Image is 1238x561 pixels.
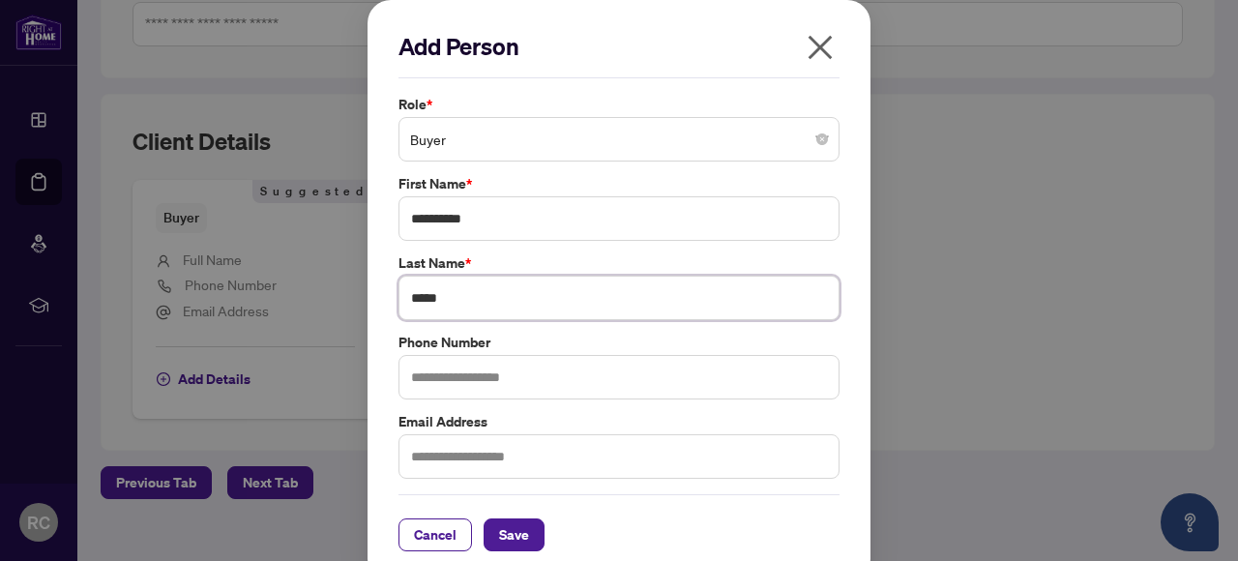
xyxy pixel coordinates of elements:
[414,519,457,550] span: Cancel
[398,94,840,115] label: Role
[499,519,529,550] span: Save
[398,332,840,353] label: Phone Number
[398,252,840,274] label: Last Name
[805,32,836,63] span: close
[410,121,828,158] span: Buyer
[484,518,545,551] button: Save
[398,518,472,551] button: Cancel
[398,173,840,194] label: First Name
[398,411,840,432] label: Email Address
[398,31,840,62] h2: Add Person
[816,133,828,145] span: close-circle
